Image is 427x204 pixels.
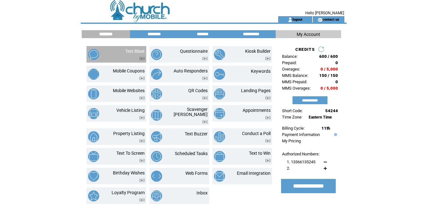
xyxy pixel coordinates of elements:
a: Scavenger [PERSON_NAME] [174,107,208,117]
img: video.png [265,57,271,60]
img: web-forms.png [151,171,162,182]
span: MMS Prepaid: [282,79,307,84]
img: video.png [265,139,271,143]
a: Email Integration [237,171,271,176]
img: help.gif [333,133,337,136]
img: questionnaire.png [151,49,162,60]
a: logout [293,17,302,21]
img: contact_us_icon.gif [318,17,322,22]
img: landing-pages.png [214,88,225,99]
a: Kiosk Builder [245,49,271,54]
span: Time Zone: [282,115,302,119]
span: Prepaid: [282,60,297,65]
a: Text To Screen [116,151,145,156]
span: 11th [321,126,330,131]
img: video.png [202,120,208,124]
img: video.png [139,57,145,60]
img: appointments.png [214,108,225,119]
img: property-listing.png [88,131,99,142]
span: Authorized Numbers: [282,152,320,156]
a: Loyalty Program [112,190,145,195]
img: scavenger-hunt.png [151,110,162,121]
a: Text to Win [249,151,271,156]
img: text-to-screen.png [88,151,99,162]
img: scheduled-tasks.png [151,151,162,162]
img: conduct-a-poll.png [214,131,225,142]
img: video.png [139,96,145,100]
span: 0 [335,79,338,84]
img: video.png [139,139,145,143]
span: Hello [PERSON_NAME] [305,11,344,15]
span: 0 / 5,000 [320,86,338,91]
a: QR Codes [188,88,208,93]
span: 2. [287,166,290,171]
img: video.png [265,159,271,162]
img: inbox.png [151,190,162,201]
img: email-integration.png [214,171,225,182]
a: Landing Pages [241,88,271,93]
span: MMS Balance: [282,73,308,78]
img: qr-codes.png [151,88,162,99]
a: Web Forms [185,171,208,176]
img: birthday-wishes.png [88,171,99,182]
span: Billing Cycle: [282,126,305,131]
a: Vehicle Listing [116,108,145,113]
a: Payment Information [282,132,320,137]
img: video.png [202,57,208,60]
img: vehicle-listing.png [88,108,99,119]
a: Appointments [243,108,271,113]
span: MMS Overages: [282,86,311,91]
a: Questionnaire [180,49,208,54]
span: Overages: [282,67,300,71]
img: text-blast.png [88,49,99,60]
a: Inbox [196,190,208,195]
img: video.png [202,77,208,80]
span: Balance: [282,54,298,59]
a: Property Listing [113,131,145,136]
img: video.png [202,96,208,100]
img: video.png [139,159,145,162]
span: 0 [335,60,338,65]
img: kiosk-builder.png [214,49,225,60]
a: Text Buzzer [185,131,208,136]
span: 0 / 5,000 [320,67,338,71]
span: CREDITS [295,47,315,52]
span: 150 / 150 [319,73,338,78]
a: Text Blast [125,49,145,54]
span: 1. 13366135245 [287,160,315,164]
a: Scheduled Tasks [175,151,208,156]
img: video.png [139,179,145,182]
img: text-to-win.png [214,151,225,162]
span: 600 / 600 [319,54,338,59]
a: contact us [322,17,339,21]
span: My Account [297,32,320,37]
a: Mobile Websites [113,88,145,93]
img: video.png [265,116,271,119]
img: video.png [265,96,271,100]
img: loyalty-program.png [88,190,99,201]
img: video.png [139,116,145,119]
img: account_icon.gif [288,17,293,22]
img: video.png [139,198,145,202]
a: Mobile Coupons [113,68,145,73]
a: Conduct a Poll [242,131,271,136]
a: Birthday Wishes [113,170,145,175]
a: Keywords [251,69,271,74]
span: Eastern Time [309,115,332,119]
img: video.png [139,77,145,80]
img: mobile-coupons.png [88,69,99,80]
a: My Pricing [282,139,301,143]
img: text-buzzer.png [151,131,162,142]
img: auto-responders.png [151,69,162,80]
img: mobile-websites.png [88,88,99,99]
span: Short Code: [282,108,303,113]
img: keywords.png [214,69,225,80]
a: Auto Responders [174,68,208,73]
span: 54244 [325,108,338,113]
